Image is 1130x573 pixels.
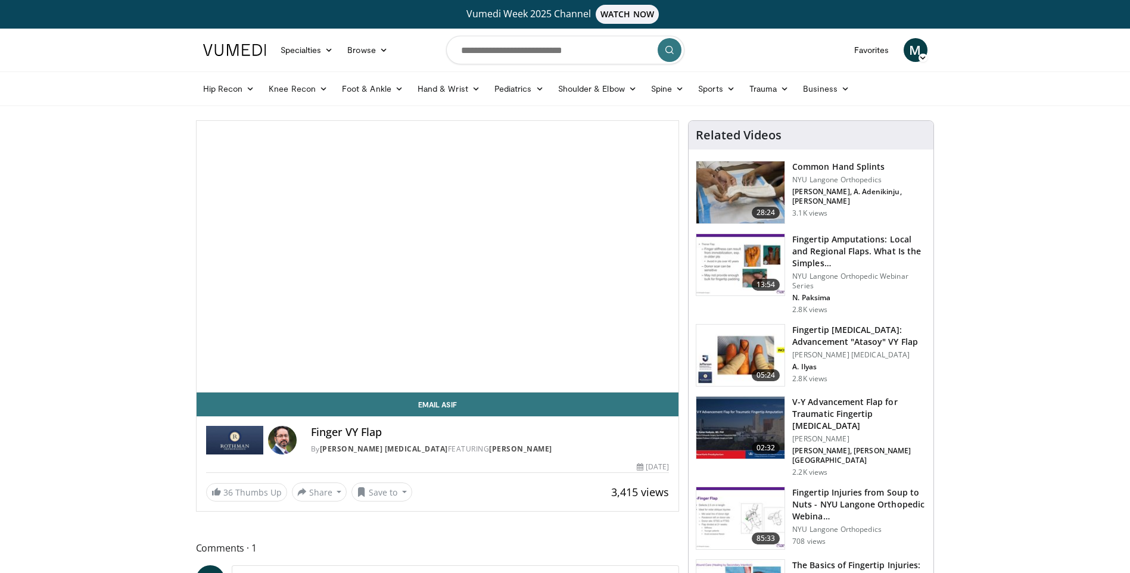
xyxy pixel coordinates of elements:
[696,324,926,387] a: 05:24 Fingertip [MEDICAL_DATA]: Advancement "Atasoy" VY Flap [PERSON_NAME] [MEDICAL_DATA] A. Ilya...
[792,233,926,269] h3: Fingertip Amputations: Local and Regional Flaps. What Is the Simples…
[752,207,780,219] span: 28:24
[792,487,926,522] h3: Fingertip Injuries from Soup to Nuts - NYU Langone Orthopedic Webina…
[644,77,691,101] a: Spine
[696,161,785,223] img: ae5d93ec-584c-4ffc-8ec6-81a2f8ba1e43.jpg.150x105_q85_crop-smart_upscale.jpg
[792,396,926,432] h3: V-Y Advancement Flap for Traumatic Fingertip [MEDICAL_DATA]
[292,482,347,502] button: Share
[206,426,263,454] img: Rothman Hand Surgery
[792,446,926,465] p: [PERSON_NAME], [PERSON_NAME][GEOGRAPHIC_DATA]
[752,532,780,544] span: 85:33
[792,434,926,444] p: [PERSON_NAME]
[792,468,827,477] p: 2.2K views
[311,426,670,439] h4: Finger VY Flap
[752,442,780,454] span: 02:32
[752,369,780,381] span: 05:24
[197,393,679,416] a: Email Asif
[792,208,827,218] p: 3.1K views
[611,485,669,499] span: 3,415 views
[206,483,287,502] a: 36 Thumbs Up
[197,121,679,393] video-js: Video Player
[335,77,410,101] a: Foot & Ankle
[223,487,233,498] span: 36
[792,305,827,314] p: 2.8K views
[696,234,785,296] img: cd7bc9fa-eb2f-411d-9359-12550b12f13a.150x105_q85_crop-smart_upscale.jpg
[489,444,552,454] a: [PERSON_NAME]
[551,77,644,101] a: Shoulder & Elbow
[904,38,927,62] a: M
[268,426,297,454] img: Avatar
[796,77,857,101] a: Business
[203,44,266,56] img: VuMedi Logo
[637,462,669,472] div: [DATE]
[262,77,335,101] a: Knee Recon
[311,444,670,454] div: By FEATURING
[792,350,926,360] p: [PERSON_NAME] [MEDICAL_DATA]
[792,272,926,291] p: NYU Langone Orthopedic Webinar Series
[847,38,896,62] a: Favorites
[696,128,782,142] h4: Related Videos
[696,161,926,224] a: 28:24 Common Hand Splints NYU Langone Orthopedics [PERSON_NAME], A. Adenikinju, [PERSON_NAME] 3.1...
[696,396,926,477] a: 02:32 V-Y Advancement Flap for Traumatic Fingertip [MEDICAL_DATA] [PERSON_NAME] [PERSON_NAME], [P...
[410,77,487,101] a: Hand & Wrist
[691,77,742,101] a: Sports
[696,325,785,387] img: 4b9d5bf9-74ec-4949-ac71-cb82db41ffb4.150x105_q85_crop-smart_upscale.jpg
[596,5,659,24] span: WATCH NOW
[792,525,926,534] p: NYU Langone Orthopedics
[205,5,926,24] a: Vumedi Week 2025 ChannelWATCH NOW
[196,540,680,556] span: Comments 1
[792,324,926,348] h3: Fingertip [MEDICAL_DATA]: Advancement "Atasoy" VY Flap
[320,444,448,454] a: [PERSON_NAME] [MEDICAL_DATA]
[792,293,926,303] p: N. Paksima
[752,279,780,291] span: 13:54
[696,233,926,314] a: 13:54 Fingertip Amputations: Local and Regional Flaps. What Is the Simples… NYU Langone Orthopedi...
[696,397,785,459] img: 39b3fa19-cf32-4b32-9b71-9ac2784b6abd.150x105_q85_crop-smart_upscale.jpg
[273,38,341,62] a: Specialties
[696,487,785,549] img: 5040464c-29c6-459a-acea-b6797168253a.150x105_q85_crop-smart_upscale.jpg
[487,77,551,101] a: Pediatrics
[792,161,926,173] h3: Common Hand Splints
[696,487,926,550] a: 85:33 Fingertip Injuries from Soup to Nuts - NYU Langone Orthopedic Webina… NYU Langone Orthopedi...
[742,77,796,101] a: Trauma
[792,362,926,372] p: A. Ilyas
[792,175,926,185] p: NYU Langone Orthopedics
[792,537,826,546] p: 708 views
[792,187,926,206] p: [PERSON_NAME], A. Adenikinju, [PERSON_NAME]
[351,482,412,502] button: Save to
[792,374,827,384] p: 2.8K views
[340,38,395,62] a: Browse
[446,36,684,64] input: Search topics, interventions
[196,77,262,101] a: Hip Recon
